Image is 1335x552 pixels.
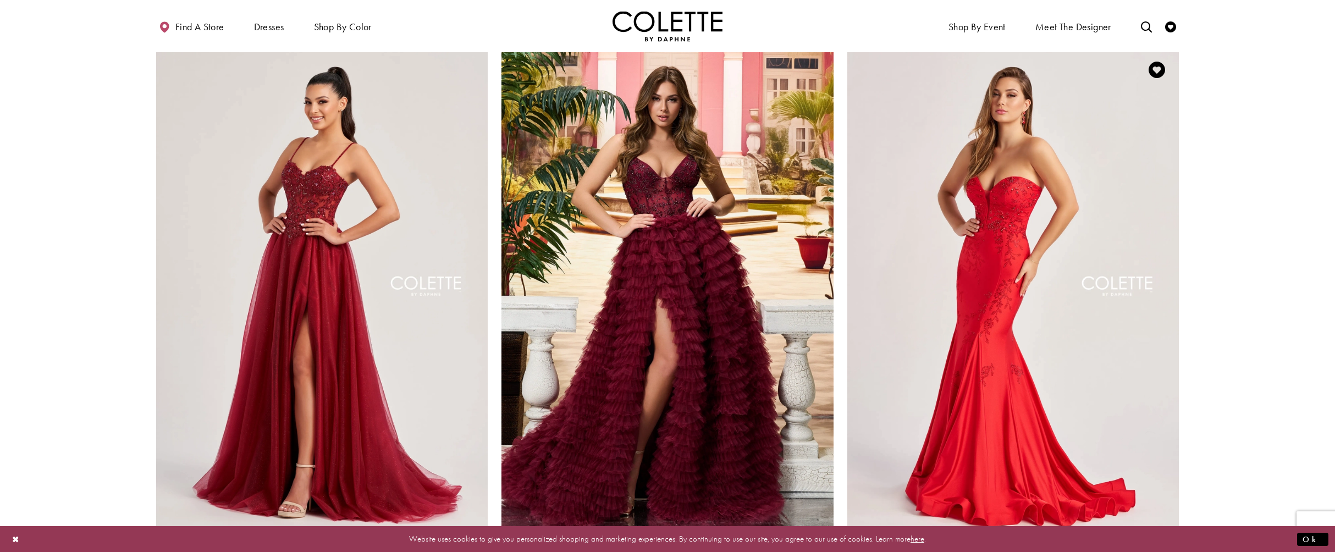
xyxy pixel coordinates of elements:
[254,21,284,32] span: Dresses
[946,11,1008,41] span: Shop By Event
[501,48,833,531] a: Visit Colette by Daphne Style No. CL8330 Page
[1035,21,1111,32] span: Meet the designer
[311,11,374,41] span: Shop by color
[1138,11,1155,41] a: Toggle search
[79,532,1256,547] p: Website uses cookies to give you personalized shopping and marketing experiences. By continuing t...
[175,21,224,32] span: Find a store
[948,21,1006,32] span: Shop By Event
[156,11,227,41] a: Find a store
[251,11,287,41] span: Dresses
[847,48,1179,531] a: Visit Colette by Daphne Style No. CL8445 Page
[613,11,722,41] img: Colette by Daphne
[156,48,488,531] a: Visit Colette by Daphne Style No. CL8280 Page
[1033,11,1114,41] a: Meet the designer
[314,21,372,32] span: Shop by color
[1162,11,1179,41] a: Check Wishlist
[613,11,722,41] a: Visit Home Page
[911,533,924,544] a: here
[1297,532,1328,546] button: Submit Dialog
[1145,58,1168,81] a: Add to Wishlist
[7,529,25,549] button: Close Dialog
